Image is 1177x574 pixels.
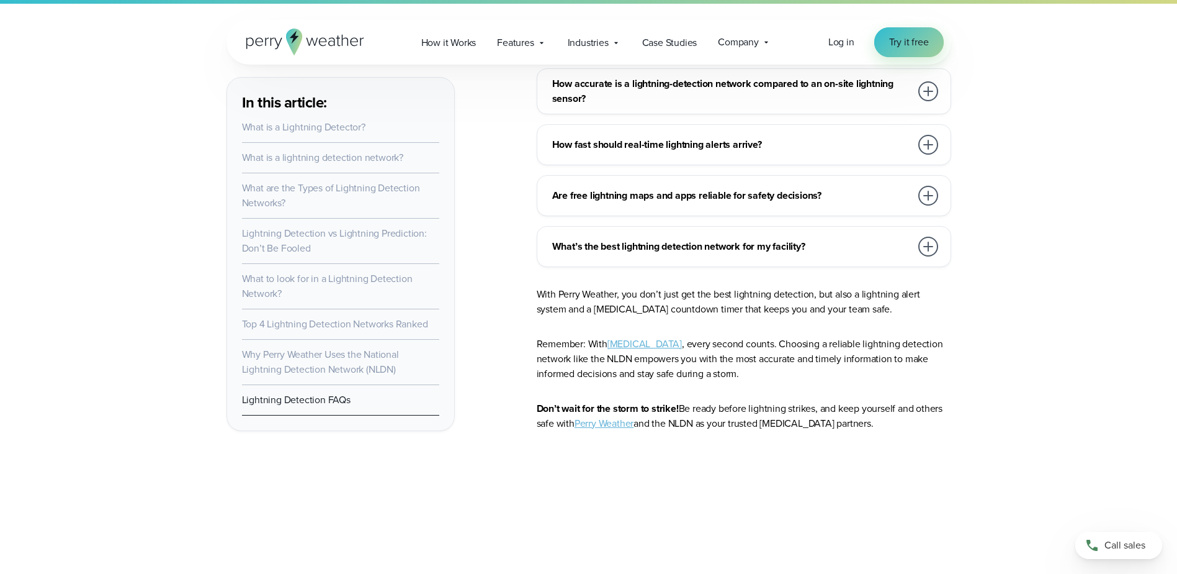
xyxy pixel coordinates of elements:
a: [MEDICAL_DATA] [607,337,682,351]
span: Try it free [889,35,929,50]
span: Call sales [1104,538,1145,553]
a: Case Studies [632,30,708,55]
a: What to look for in a Lightning Detection Network? [242,271,413,301]
a: Log in [828,35,854,50]
a: What is a lightning detection network? [242,150,403,165]
span: Industries [568,35,609,50]
a: Call sales [1075,532,1162,559]
p: Remember: With , every second counts. Choosing a reliable lightning detection network like the NL... [537,337,951,381]
a: Try it free [874,27,944,57]
p: With Perry Weather, you don’t just get the best lightning detection, but also a lightning alert s... [537,287,951,317]
h3: How fast should real-time lightning alerts arrive? [552,137,911,152]
h3: In this article: [242,93,439,112]
span: How it Works [421,35,477,50]
a: Lightning Detection FAQs [242,393,351,407]
span: Log in [828,35,854,49]
a: Why Perry Weather Uses the National Lightning Detection Network (NLDN) [242,347,399,376]
span: Features [497,35,534,50]
span: Case Studies [642,35,697,50]
a: Top 4 Lightning Detection Networks Ranked [242,317,428,331]
a: Lightning Detection vs Lightning Prediction: Don’t Be Fooled [242,226,427,255]
h3: What’s the best lightning detection network for my facility? [552,239,911,254]
a: What is a Lightning Detector? [242,120,365,134]
h3: Are free lightning maps and apps reliable for safety decisions? [552,188,911,203]
p: Be ready before lightning strikes, and keep yourself and others safe with and the NLDN as your tr... [537,401,951,431]
a: Perry Weather [575,416,633,430]
a: How it Works [411,30,487,55]
span: Company [718,35,759,50]
strong: Don’t wait for the storm to strike! [537,401,679,416]
h3: How accurate is a lightning-detection network compared to an on-site lightning sensor? [552,76,911,106]
a: What are the Types of Lightning Detection Networks? [242,181,420,210]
